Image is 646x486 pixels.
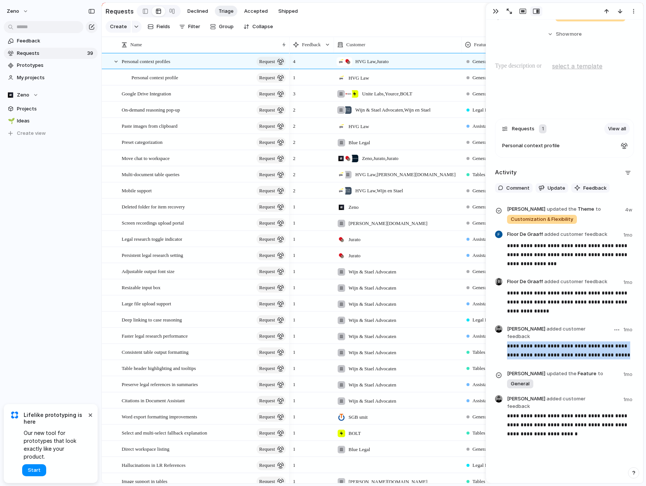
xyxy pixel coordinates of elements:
span: General [472,187,488,195]
h2: Requests [106,7,134,16]
span: General [472,268,488,275]
span: [PERSON_NAME][DOMAIN_NAME] [349,478,427,486]
span: Customer [346,41,365,48]
span: 1 [290,296,299,308]
span: Accepted [244,8,268,15]
span: Comment [506,184,530,192]
button: Filter [176,21,203,33]
span: Blue Legal [349,139,370,146]
span: General [472,219,488,227]
span: request [259,72,275,83]
span: Multi-document table queries [122,170,180,178]
span: Deep linking to case reasoning [122,315,182,324]
span: Move chat to workspace [122,154,169,162]
span: request [259,169,275,180]
button: Fields [145,21,173,33]
span: Lifelike prototyping is here [24,412,86,425]
span: Personal context profile [502,142,560,149]
button: request [257,267,286,276]
a: 🌱Ideas [4,115,98,127]
button: request [257,412,286,422]
span: request [259,315,275,325]
button: Create [106,21,131,33]
span: 2 [290,151,299,162]
span: Feedback [583,184,607,192]
button: Showmore [495,27,634,41]
span: updated the [547,370,577,377]
span: HVG Law , Jurato [355,58,389,65]
span: to [596,205,601,213]
span: Fields [157,23,170,30]
button: Create view [4,128,98,139]
span: Legal Research [472,316,503,324]
a: Feedback [4,35,98,47]
button: request [257,121,286,131]
span: Wijn & Stael Advocaten [349,365,396,373]
span: Floor De Graaff [507,231,607,238]
span: Ideas [17,117,95,125]
span: Preset categorization [122,137,163,146]
button: request [257,89,286,99]
span: General [472,284,488,291]
span: Legal Research [472,462,503,469]
span: General [472,445,488,453]
span: 3 [290,86,299,98]
span: Wijn & Stael Advocaten [349,381,396,389]
span: 1 [290,441,299,453]
span: Legal research toggle indicator [122,234,182,243]
span: 1 [290,231,299,243]
button: Feedback [571,183,610,193]
span: Wijn & Stael Advocaten [349,397,396,405]
span: Floor De Graaff [507,278,607,285]
span: Blue Legal [349,446,370,453]
span: Google Drive Integration [122,89,171,98]
span: 1 [290,312,299,324]
span: 4w [625,205,634,214]
span: Resizable input box [122,283,160,291]
span: Image support in tables [122,477,168,485]
button: Shipped [275,6,302,17]
span: request [259,234,275,245]
span: 1mo [623,396,634,403]
span: Deleted folder for item recovery [122,202,185,211]
button: request [257,460,286,470]
span: 1 [290,377,299,388]
span: 1mo [623,279,634,286]
span: updated the [547,205,577,213]
span: Word export formatting improvements [122,412,197,421]
span: Persistent legal research setting [122,251,183,259]
span: request [259,186,275,196]
button: Declined [184,6,212,17]
span: Theme [507,205,620,225]
span: request [259,202,275,212]
span: request [259,153,275,164]
button: Group [206,21,237,33]
span: HVG Law [349,74,369,82]
span: HVG Law , Wijn en Stael [355,187,403,195]
span: [PERSON_NAME] [507,205,545,213]
button: request [257,202,286,212]
a: Requests39 [4,48,98,59]
button: request [257,186,286,196]
span: 1 [290,409,299,421]
span: 2 [290,134,299,146]
span: Assistant [472,300,491,308]
span: HVG Law , [PERSON_NAME][DOMAIN_NAME] [355,171,456,178]
button: request [257,251,286,260]
span: request [259,89,275,99]
span: request [259,282,275,293]
button: 🌱 [7,117,14,125]
span: to [598,370,603,377]
span: General [472,413,488,421]
span: select a template [552,62,602,71]
span: Tables [472,349,485,356]
span: Our new tool for prototypes that look exactly like your product. [24,429,86,460]
span: request [259,56,275,67]
span: 2 [290,118,299,130]
span: 1 [290,393,299,404]
button: request [257,154,286,163]
span: request [259,412,275,422]
span: Direct workspace listing [122,444,169,453]
button: request [257,57,286,66]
